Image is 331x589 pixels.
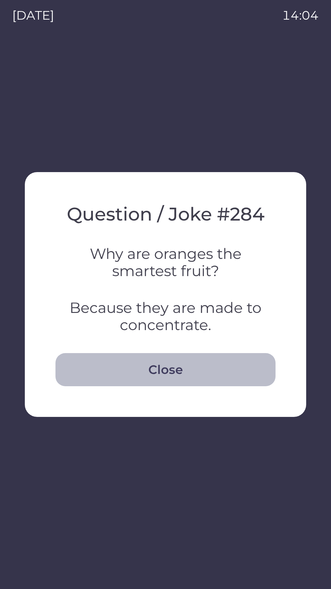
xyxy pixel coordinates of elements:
[12,6,54,25] p: [DATE]
[55,299,276,333] h3: Because they are made to concentrate.
[55,353,276,386] button: Close
[55,245,276,279] h3: Why are oranges the smartest fruit?
[55,203,276,225] h2: Question / Joke # 284
[282,6,319,25] p: 14:04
